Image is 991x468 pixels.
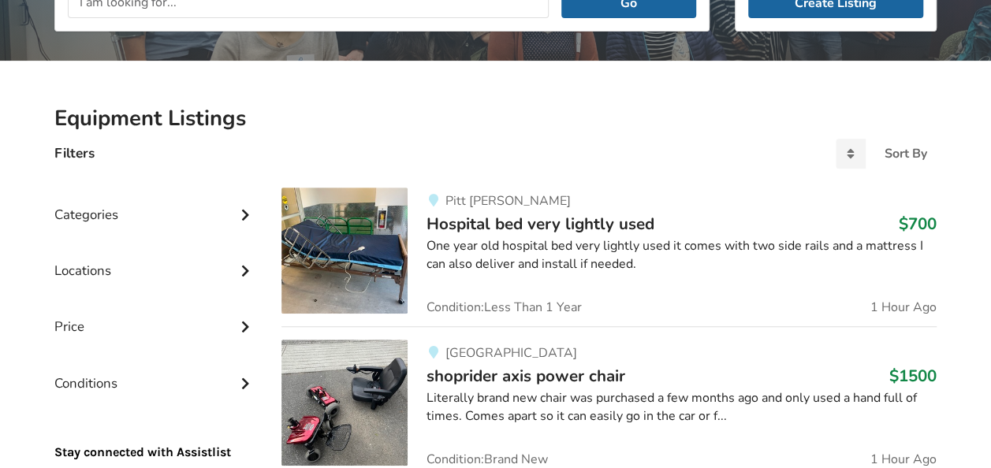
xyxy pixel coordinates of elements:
[427,453,548,466] span: Condition: Brand New
[54,144,95,162] h4: Filters
[899,214,937,234] h3: $700
[54,287,256,343] div: Price
[54,231,256,287] div: Locations
[281,188,408,314] img: bedroom equipment-hospital bed very lightly used
[889,366,937,386] h3: $1500
[427,213,654,235] span: Hospital bed very lightly used
[281,188,937,326] a: bedroom equipment-hospital bed very lightly usedPitt [PERSON_NAME]Hospital bed very lightly used$...
[427,365,625,387] span: shoprider axis power chair
[54,105,937,132] h2: Equipment Listings
[870,301,937,314] span: 1 Hour Ago
[445,192,570,210] span: Pitt [PERSON_NAME]
[427,301,582,314] span: Condition: Less Than 1 Year
[885,147,927,160] div: Sort By
[54,399,256,462] p: Stay connected with Assistlist
[427,237,937,273] div: One year old hospital bed very lightly used it comes with two side rails and a mattress I can als...
[445,344,576,362] span: [GEOGRAPHIC_DATA]
[54,344,256,399] div: Conditions
[281,340,408,466] img: mobility-shoprider axis power chair
[427,389,937,425] div: Literally brand new chair was purchased a few months ago and only used a hand full of times. Come...
[54,175,256,231] div: Categories
[870,453,937,466] span: 1 Hour Ago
